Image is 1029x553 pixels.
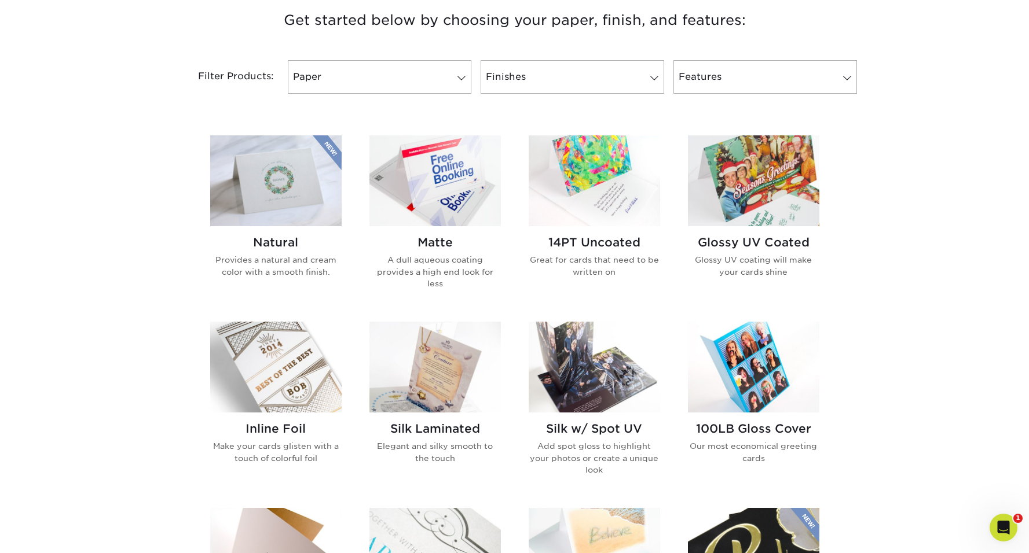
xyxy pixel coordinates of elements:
a: Inline Foil Greeting Cards Inline Foil Make your cards glisten with a touch of colorful foil [210,322,342,494]
a: Paper [288,60,471,94]
h2: Silk w/ Spot UV [529,422,660,436]
p: Our most economical greeting cards [688,440,819,464]
h2: Matte [369,235,501,249]
img: Silk w/ Spot UV Greeting Cards [529,322,660,412]
span: 1 [1013,514,1023,523]
p: Add spot gloss to highlight your photos or create a unique look [529,440,660,475]
img: Matte Greeting Cards [369,135,501,226]
iframe: Google Customer Reviews [3,518,98,549]
h2: 14PT Uncoated [529,235,660,249]
div: Filter Products: [167,60,283,94]
img: Natural Greeting Cards [210,135,342,226]
a: 14PT Uncoated Greeting Cards 14PT Uncoated Great for cards that need to be written on [529,135,660,308]
img: Silk Laminated Greeting Cards [369,322,501,412]
h2: Natural [210,235,342,249]
img: New Product [313,135,342,170]
a: Matte Greeting Cards Matte A dull aqueous coating provides a high end look for less [369,135,501,308]
a: 100LB Gloss Cover Greeting Cards 100LB Gloss Cover Our most economical greeting cards [688,322,819,494]
a: Silk Laminated Greeting Cards Silk Laminated Elegant and silky smooth to the touch [369,322,501,494]
p: Provides a natural and cream color with a smooth finish. [210,254,342,278]
a: Natural Greeting Cards Natural Provides a natural and cream color with a smooth finish. [210,135,342,308]
a: Silk w/ Spot UV Greeting Cards Silk w/ Spot UV Add spot gloss to highlight your photos or create ... [529,322,660,494]
h2: Inline Foil [210,422,342,436]
img: New Product [790,508,819,543]
h2: Glossy UV Coated [688,235,819,249]
img: Inline Foil Greeting Cards [210,322,342,412]
p: Make your cards glisten with a touch of colorful foil [210,440,342,464]
p: Glossy UV coating will make your cards shine [688,254,819,278]
h2: Silk Laminated [369,422,501,436]
img: 100LB Gloss Cover Greeting Cards [688,322,819,412]
iframe: Intercom live chat [990,514,1017,541]
a: Features [673,60,857,94]
p: Great for cards that need to be written on [529,254,660,278]
a: Finishes [481,60,664,94]
p: Elegant and silky smooth to the touch [369,440,501,464]
a: Glossy UV Coated Greeting Cards Glossy UV Coated Glossy UV coating will make your cards shine [688,135,819,308]
p: A dull aqueous coating provides a high end look for less [369,254,501,289]
h2: 100LB Gloss Cover [688,422,819,436]
img: 14PT Uncoated Greeting Cards [529,135,660,226]
img: Glossy UV Coated Greeting Cards [688,135,819,226]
